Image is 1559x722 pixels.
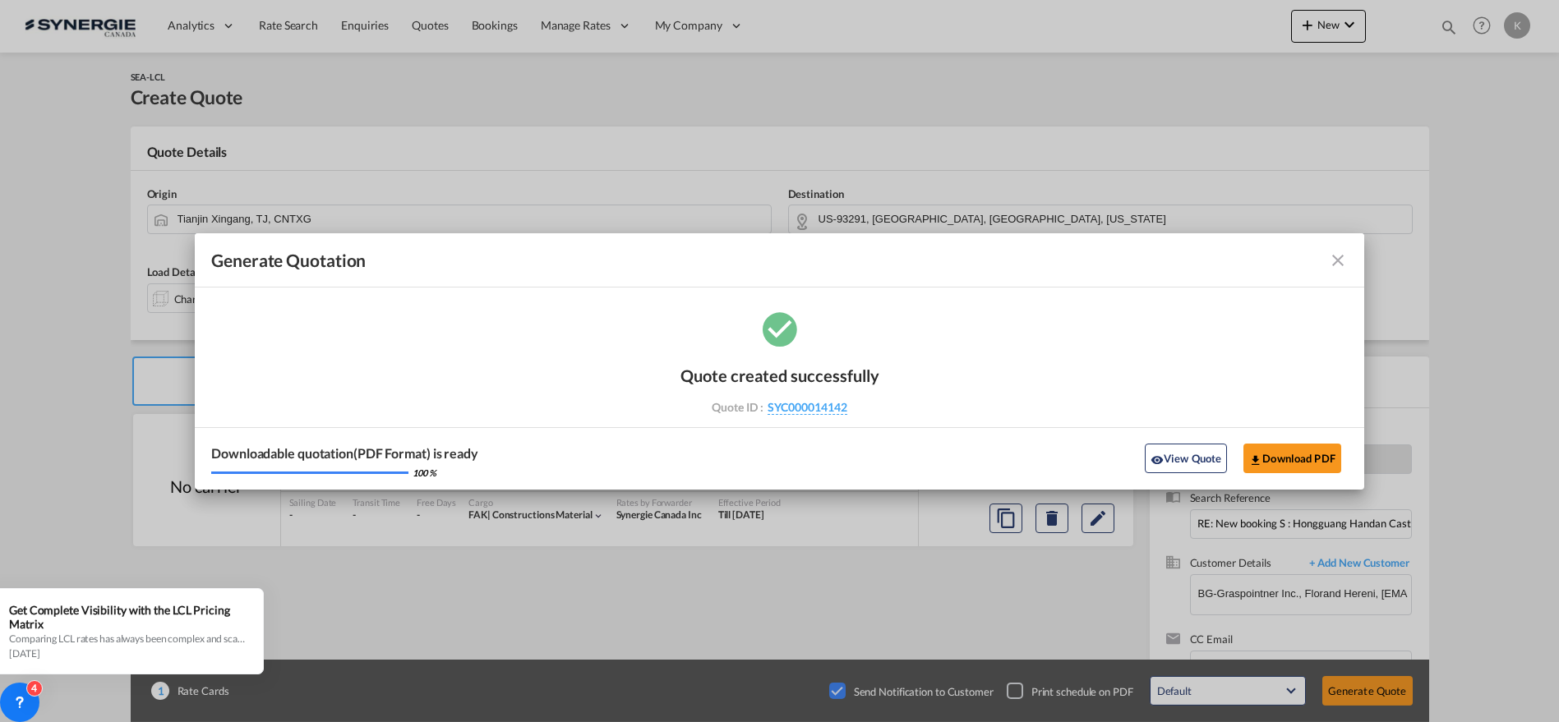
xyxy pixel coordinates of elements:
md-icon: icon-checkbox-marked-circle [759,308,800,349]
div: Quote created successfully [680,366,879,385]
md-icon: icon-eye [1151,453,1164,467]
md-dialog: Generate Quotation Quote ... [195,233,1364,490]
div: 100 % [413,467,436,479]
span: SYC000014142 [768,400,847,415]
md-icon: icon-close fg-AAA8AD cursor m-0 [1328,251,1348,270]
div: Quote ID : [685,400,875,415]
button: icon-eyeView Quote [1145,444,1227,473]
button: Download PDF [1243,444,1341,473]
span: Generate Quotation [211,250,366,271]
div: Downloadable quotation(PDF Format) is ready [211,444,478,462]
md-icon: icon-download [1249,453,1262,467]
